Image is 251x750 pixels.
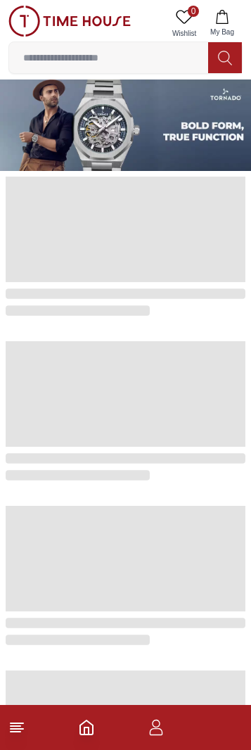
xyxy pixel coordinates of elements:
span: 0 [188,6,199,17]
img: ... [8,6,131,37]
button: My Bag [202,6,243,42]
a: Home [78,719,95,736]
span: My Bag [205,27,240,37]
a: 0Wishlist [167,6,202,42]
span: Wishlist [167,28,202,39]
